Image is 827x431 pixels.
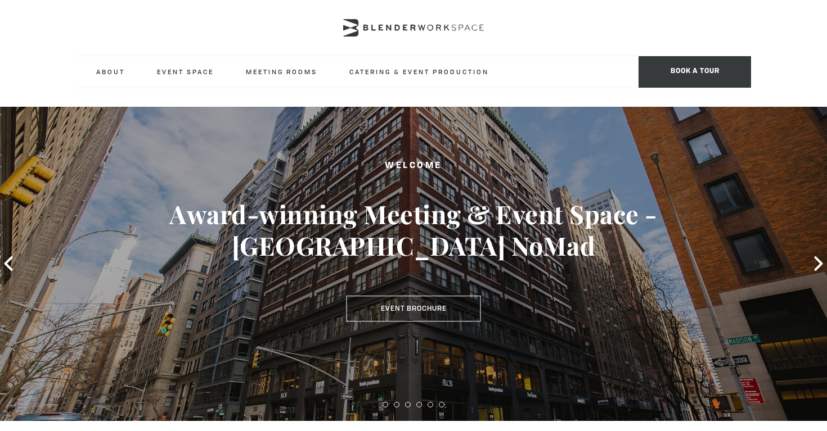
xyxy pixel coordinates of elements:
[340,56,498,87] a: Catering & Event Production
[42,160,786,174] h2: Welcome
[237,56,326,87] a: Meeting Rooms
[639,56,751,88] span: Book a tour
[42,199,786,262] h3: Award-winning Meeting & Event Space - [GEOGRAPHIC_DATA] NoMad
[347,296,481,321] a: Event Brochure
[148,56,223,87] a: Event Space
[87,56,134,87] a: About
